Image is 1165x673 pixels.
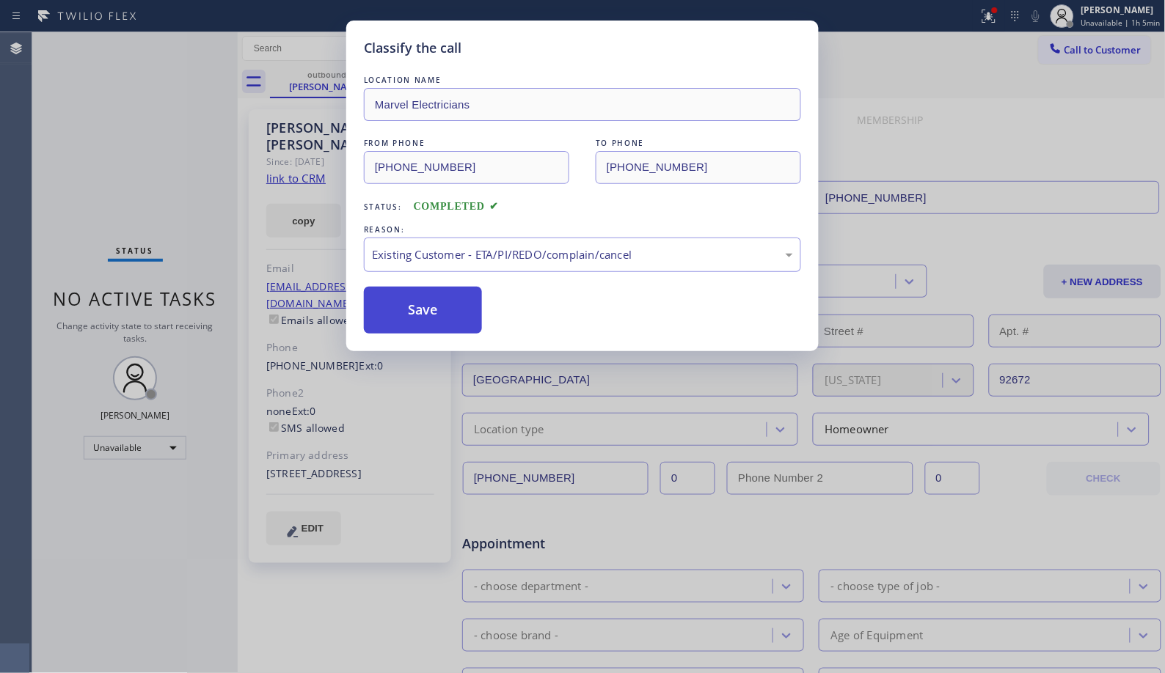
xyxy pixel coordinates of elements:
h5: Classify the call [364,38,461,58]
span: COMPLETED [414,201,499,212]
div: LOCATION NAME [364,73,801,88]
div: TO PHONE [596,136,801,151]
input: From phone [364,151,569,184]
span: Status: [364,202,402,212]
button: Save [364,287,482,334]
div: FROM PHONE [364,136,569,151]
div: REASON: [364,222,801,238]
div: Existing Customer - ETA/PI/REDO/complain/cancel [372,246,793,263]
input: To phone [596,151,801,184]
